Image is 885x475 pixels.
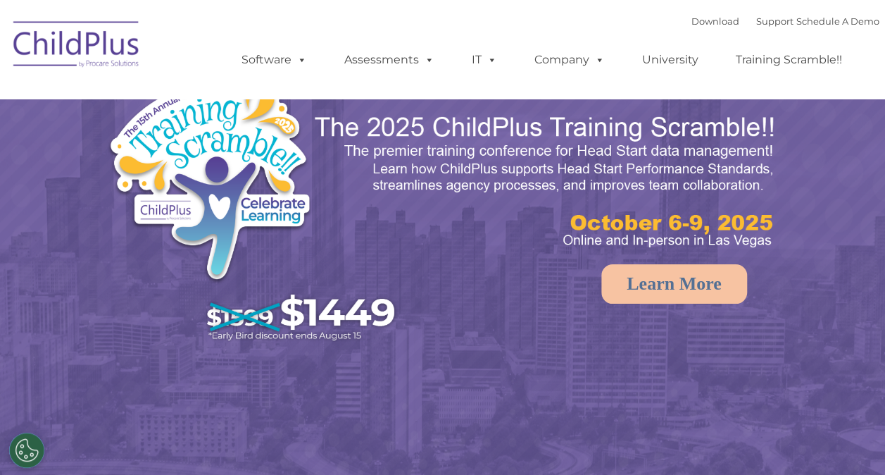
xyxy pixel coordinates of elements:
a: Assessments [330,46,448,74]
a: University [628,46,713,74]
a: Training Scramble!! [722,46,856,74]
a: Software [227,46,321,74]
img: ChildPlus by Procare Solutions [6,11,147,82]
a: Support [756,16,793,27]
font: | [691,16,879,27]
a: IT [458,46,511,74]
a: Company [520,46,619,74]
button: Cookies Settings [9,433,44,468]
a: Learn More [601,264,747,304]
a: Download [691,16,739,27]
a: Schedule A Demo [796,16,879,27]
